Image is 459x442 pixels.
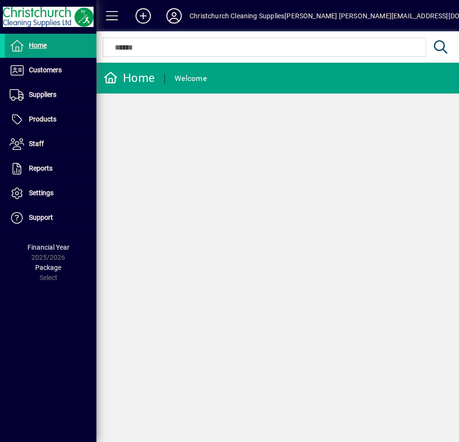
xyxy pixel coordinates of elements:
[35,264,61,271] span: Package
[159,7,189,25] button: Profile
[5,83,96,107] a: Suppliers
[29,164,53,172] span: Reports
[128,7,159,25] button: Add
[189,8,284,24] div: Christchurch Cleaning Supplies
[29,140,44,147] span: Staff
[5,181,96,205] a: Settings
[175,71,207,86] div: Welcome
[5,157,96,181] a: Reports
[104,70,155,86] div: Home
[29,115,56,123] span: Products
[5,58,96,82] a: Customers
[29,91,56,98] span: Suppliers
[5,206,96,230] a: Support
[29,41,47,49] span: Home
[29,66,62,74] span: Customers
[29,189,54,197] span: Settings
[5,107,96,132] a: Products
[5,132,96,156] a: Staff
[29,214,53,221] span: Support
[27,243,69,251] span: Financial Year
